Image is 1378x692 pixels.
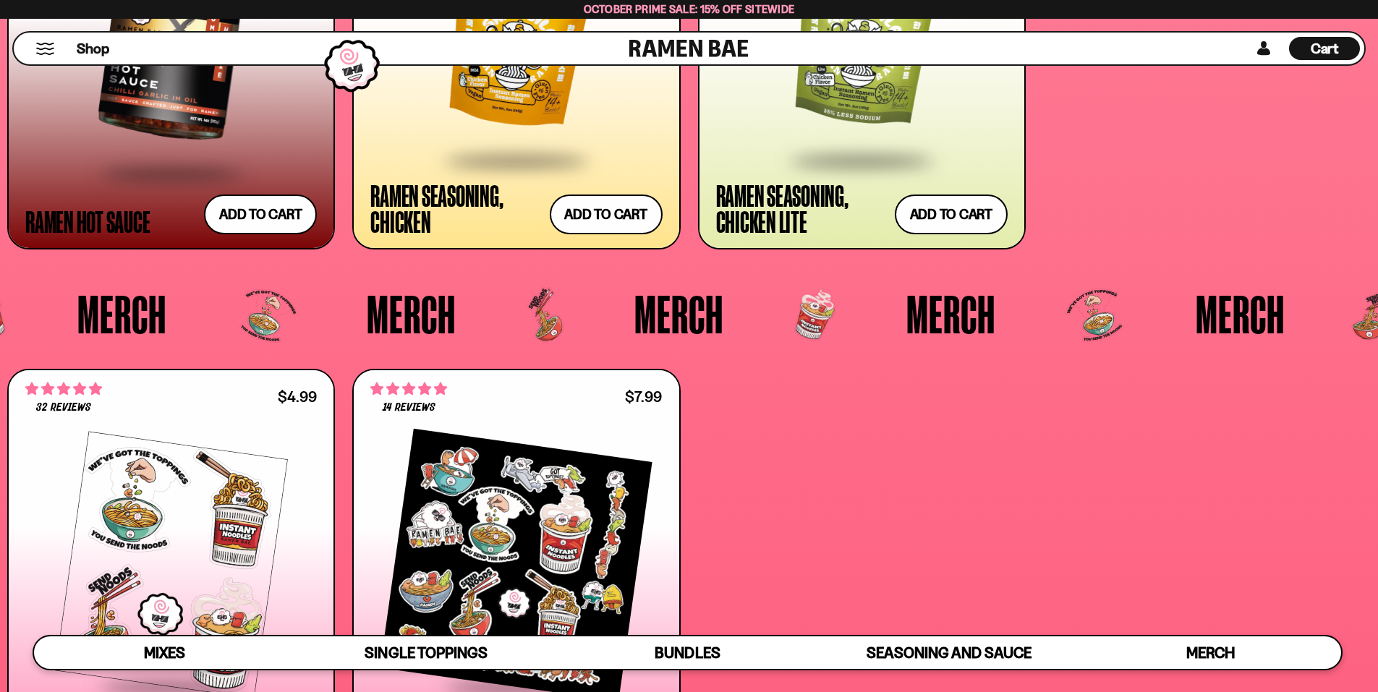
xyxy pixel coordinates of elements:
[34,636,295,669] a: Mixes
[365,644,487,662] span: Single Toppings
[77,287,166,341] span: Merch
[1196,287,1285,341] span: Merch
[370,182,542,234] div: Ramen Seasoning, Chicken
[1080,636,1341,669] a: Merch
[278,390,317,403] div: $4.99
[1186,644,1235,662] span: Merch
[625,390,662,403] div: $7.99
[655,644,720,662] span: Bundles
[584,2,795,16] span: October Prime Sale: 15% off Sitewide
[818,636,1079,669] a: Seasoning and Sauce
[867,644,1031,662] span: Seasoning and Sauce
[35,43,55,55] button: Mobile Menu Trigger
[295,636,556,669] a: Single Toppings
[144,644,185,662] span: Mixes
[383,402,435,414] span: 14 reviews
[1311,40,1339,57] span: Cart
[716,182,888,234] div: Ramen Seasoning, Chicken Lite
[370,380,447,398] span: 4.86 stars
[367,287,456,341] span: Merch
[557,636,818,669] a: Bundles
[36,402,91,414] span: 32 reviews
[634,287,723,341] span: Merch
[77,37,109,60] a: Shop
[895,195,1008,234] button: Add to cart
[1289,33,1360,64] div: Cart
[77,39,109,59] span: Shop
[550,195,663,234] button: Add to cart
[25,208,150,234] div: Ramen Hot Sauce
[25,380,102,398] span: 4.75 stars
[204,195,317,234] button: Add to cart
[906,287,995,341] span: Merch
